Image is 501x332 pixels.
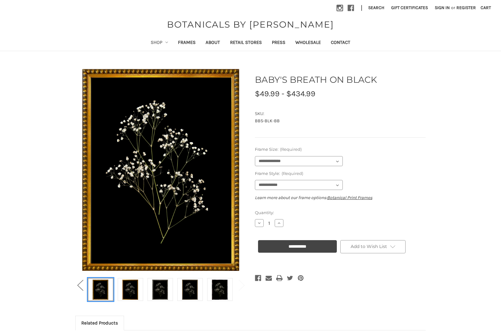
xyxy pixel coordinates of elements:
[327,195,372,200] a: Botanical Print Frames
[276,274,283,282] a: Print
[340,240,406,253] a: Add to Wish List
[255,146,426,153] label: Frame Size:
[255,89,315,98] span: $49.99 - $434.99
[74,275,86,294] button: Go to slide 1 of 2
[450,4,456,11] span: or
[76,316,124,330] a: Related Products
[201,35,225,51] a: About
[122,279,138,300] img: Gold Bead Option 2 Frame
[146,35,173,51] a: Shop
[280,147,302,152] small: (Required)
[212,279,228,300] img: Walnut Bamboo Frame
[182,279,198,300] img: Silver Bead Option 2 Frame
[255,171,426,177] label: Frame Style:
[267,35,290,51] a: Press
[152,279,168,300] img: Silver Bead Option 1 Frame
[235,275,248,294] button: Go to slide 1 of 2
[255,194,426,201] p: Learn more about our frame options:
[481,5,491,10] span: Cart
[93,279,108,300] img: Gold Bead Option 1 Frame
[255,111,424,117] dt: SKU:
[351,244,387,249] span: Add to Wish List
[225,35,267,51] a: Retail Stores
[326,35,355,51] a: Contact
[282,171,303,176] small: (Required)
[82,66,239,273] img: Gold Bead Option 1 Frame
[164,18,337,31] a: BOTANICALS BY [PERSON_NAME]
[255,118,426,124] dd: BBS-BLK-BB
[290,35,326,51] a: Wholesale
[358,3,365,13] li: |
[255,73,426,86] h1: BABY'S BREATH ON BLACK
[173,35,201,51] a: Frames
[255,210,426,216] label: Quantity:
